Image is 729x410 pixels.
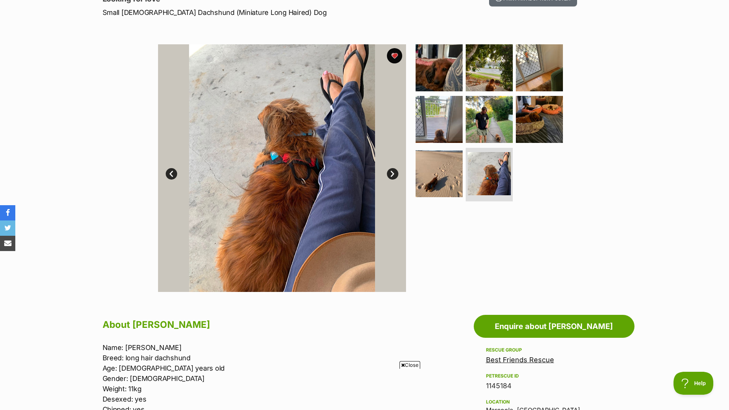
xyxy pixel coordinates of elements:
[387,168,398,180] a: Next
[400,361,420,369] span: Close
[158,44,406,292] img: Photo of Pierre
[103,7,426,18] p: Small [DEMOGRAPHIC_DATA] Dachshund (Miniature Long Haired) Dog
[486,381,622,391] div: 1145184
[516,44,563,91] img: Photo of Pierre
[486,373,622,379] div: PetRescue ID
[466,96,513,143] img: Photo of Pierre
[516,96,563,143] img: Photo of Pierre
[416,150,463,197] img: Photo of Pierre
[486,399,622,405] div: Location
[486,347,622,353] div: Rescue group
[387,48,402,63] button: favourite
[103,316,419,333] h2: About [PERSON_NAME]
[474,315,634,338] a: Enquire about [PERSON_NAME]
[416,44,463,91] img: Photo of Pierre
[225,372,504,406] iframe: Advertisement
[416,96,463,143] img: Photo of Pierre
[674,372,714,395] iframe: Help Scout Beacon - Open
[468,152,511,195] img: Photo of Pierre
[166,168,177,180] a: Prev
[466,44,513,91] img: Photo of Pierre
[486,356,554,364] a: Best Friends Rescue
